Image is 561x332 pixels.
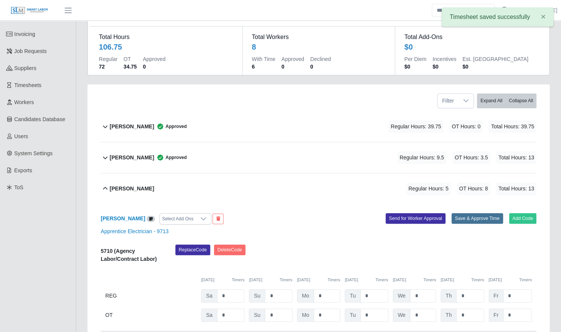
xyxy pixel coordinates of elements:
span: Su [249,289,265,302]
b: 5710 (Agency Labor/Contract Labor) [101,248,157,262]
span: Filter [438,94,458,108]
dt: OT [123,55,137,63]
span: Mo [297,309,314,322]
dd: 0 [310,63,331,70]
span: Approved [154,123,187,130]
dt: Total Hours [99,33,233,42]
button: Expand All [477,94,506,108]
a: [PERSON_NAME] [514,6,557,14]
span: OT Hours: 3.5 [452,151,490,164]
div: [DATE] [249,277,292,283]
span: Th [441,289,456,302]
a: Apprentice Electrician - 9713 [101,228,169,234]
dd: 6 [252,63,275,70]
span: System Settings [14,150,53,156]
span: Regular Hours: 5 [406,182,451,195]
dt: With Time [252,55,275,63]
span: Job Requests [14,48,47,54]
button: [PERSON_NAME] Regular Hours: 5 OT Hours: 8 Total Hours: 13 [101,173,536,204]
span: OT Hours: 0 [449,120,483,133]
button: Timers [471,277,484,283]
div: [DATE] [201,277,244,283]
span: Users [14,133,28,139]
dd: 0 [281,63,304,70]
span: Total Hours: 13 [496,151,536,164]
div: 106.75 [99,42,122,52]
div: bulk actions [477,94,536,108]
dt: Approved [281,55,304,63]
span: × [541,12,545,21]
span: Total Hours: 13 [496,182,536,195]
span: Timesheets [14,82,42,88]
button: Collapse All [505,94,536,108]
span: OT Hours: 8 [457,182,490,195]
button: Timers [375,277,388,283]
b: [PERSON_NAME] [110,185,154,193]
div: [DATE] [297,277,340,283]
dt: Total Add-Ons [404,33,538,42]
dt: Incentives [433,55,456,63]
button: End Worker & Remove from the Timesheet [213,214,223,224]
span: Fr [489,289,503,302]
div: [DATE] [489,277,532,283]
span: Su [249,309,265,322]
dd: $0 [463,63,528,70]
span: Total Hours: 39.75 [489,120,536,133]
dd: 72 [99,63,117,70]
div: [DATE] [345,277,388,283]
span: Th [441,309,456,322]
span: Invoicing [14,31,35,37]
button: Timers [423,277,436,283]
dt: Approved [143,55,166,63]
dd: $0 [404,63,426,70]
div: REG [105,289,197,302]
span: Candidates Database [14,116,66,122]
span: We [393,309,411,322]
div: [DATE] [393,277,436,283]
span: Regular Hours: 39.75 [388,120,443,133]
dd: 0 [143,63,166,70]
div: Select Add Ons [160,214,196,224]
span: Tu [345,309,361,322]
a: View/Edit Notes [147,215,155,221]
button: [PERSON_NAME] Approved Regular Hours: 39.75 OT Hours: 0 Total Hours: 39.75 [101,111,536,142]
dt: Declined [310,55,331,63]
span: Suppliers [14,65,36,71]
button: Timers [232,277,245,283]
button: DeleteCode [214,245,245,255]
span: Approved [154,154,187,161]
span: Sa [201,309,217,322]
button: [PERSON_NAME] Approved Regular Hours: 9.5 OT Hours: 3.5 Total Hours: 13 [101,142,536,173]
button: Timers [519,277,532,283]
div: [DATE] [441,277,484,283]
span: ToS [14,184,23,190]
button: Timers [280,277,292,283]
b: [PERSON_NAME] [110,154,154,162]
input: Search [432,4,495,17]
div: OT [105,309,197,322]
span: We [393,289,411,302]
dd: 34.75 [123,63,137,70]
span: Regular Hours: 9.5 [397,151,447,164]
button: Send for Worker Approval [386,213,445,224]
dt: Per Diem [404,55,426,63]
button: Timers [327,277,340,283]
button: Save & Approve Time [452,213,503,224]
dt: Total Workers [252,33,386,42]
b: [PERSON_NAME] [110,123,154,131]
dt: Est. [GEOGRAPHIC_DATA] [463,55,528,63]
span: Mo [297,289,314,302]
span: Exports [14,167,32,173]
img: SLM Logo [11,6,48,15]
span: Sa [201,289,217,302]
div: $0 [404,42,413,52]
button: ReplaceCode [175,245,210,255]
span: Fr [489,309,503,322]
dd: $0 [433,63,456,70]
a: [PERSON_NAME] [101,215,145,221]
dt: Regular [99,55,117,63]
button: Add Code [509,213,537,224]
span: Tu [345,289,361,302]
div: Timesheet saved successfully [442,8,553,26]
